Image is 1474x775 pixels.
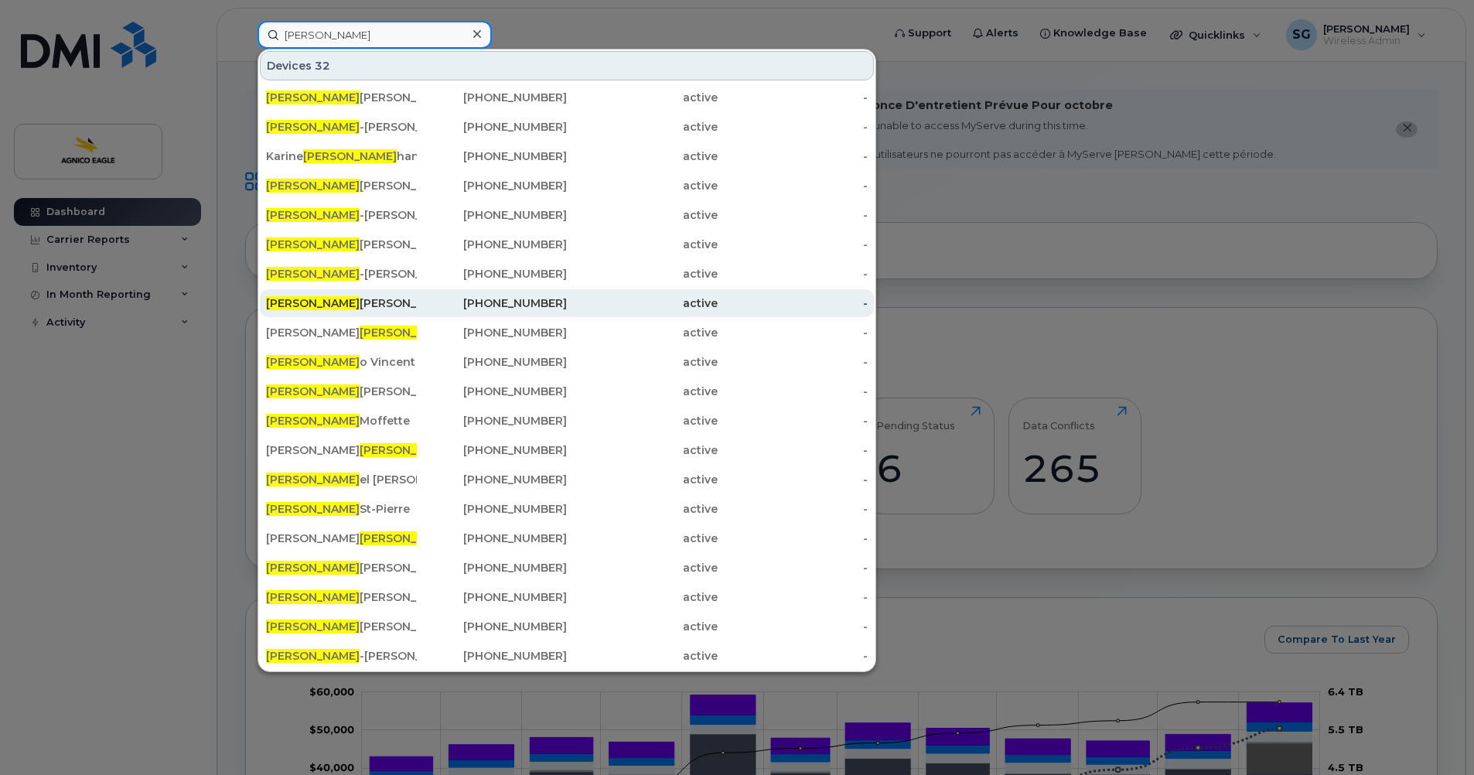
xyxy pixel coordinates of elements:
[266,502,360,516] span: [PERSON_NAME]
[718,149,868,164] div: -
[266,90,417,105] div: [PERSON_NAME]
[417,178,568,193] div: [PHONE_NUMBER]
[567,442,718,458] div: active
[266,472,417,487] div: el [PERSON_NAME]
[260,319,874,347] a: [PERSON_NAME][PERSON_NAME]oux[PHONE_NUMBER]active-
[266,413,417,428] div: Moffette
[567,266,718,282] div: active
[417,501,568,517] div: [PHONE_NUMBER]
[260,377,874,405] a: [PERSON_NAME][PERSON_NAME][PHONE_NUMBER]active-
[266,414,360,428] span: [PERSON_NAME]
[260,260,874,288] a: [PERSON_NAME]-[PERSON_NAME][PHONE_NUMBER]active-
[266,296,360,310] span: [PERSON_NAME]
[417,413,568,428] div: [PHONE_NUMBER]
[266,620,360,633] span: [PERSON_NAME]
[417,472,568,487] div: [PHONE_NUMBER]
[260,51,874,80] div: Devices
[266,237,360,251] span: [PERSON_NAME]
[266,119,417,135] div: -[PERSON_NAME]
[266,266,417,282] div: -[PERSON_NAME]
[417,295,568,311] div: [PHONE_NUMBER]
[718,531,868,546] div: -
[718,119,868,135] div: -
[266,561,360,575] span: [PERSON_NAME]
[266,207,417,223] div: -[PERSON_NAME]
[417,119,568,135] div: [PHONE_NUMBER]
[718,90,868,105] div: -
[417,90,568,105] div: [PHONE_NUMBER]
[260,407,874,435] a: [PERSON_NAME]Moffette[PHONE_NUMBER]active-
[567,237,718,252] div: active
[260,524,874,552] a: [PERSON_NAME][PERSON_NAME]hildon[PHONE_NUMBER]active-
[260,554,874,582] a: [PERSON_NAME][PERSON_NAME][PHONE_NUMBER]active-
[718,295,868,311] div: -
[718,178,868,193] div: -
[260,289,874,317] a: [PERSON_NAME][PERSON_NAME][PHONE_NUMBER]active-
[260,201,874,229] a: [PERSON_NAME]-[PERSON_NAME][PHONE_NUMBER]active-
[567,619,718,634] div: active
[567,149,718,164] div: active
[567,90,718,105] div: active
[567,119,718,135] div: active
[266,295,417,311] div: [PERSON_NAME]
[260,495,874,523] a: [PERSON_NAME]St-Pierre[PHONE_NUMBER]active-
[417,531,568,546] div: [PHONE_NUMBER]
[567,560,718,575] div: active
[266,473,360,487] span: [PERSON_NAME]
[266,442,417,458] div: [PERSON_NAME] otte
[266,178,417,193] div: [PERSON_NAME]
[266,149,417,164] div: Karine hand
[718,501,868,517] div: -
[417,207,568,223] div: [PHONE_NUMBER]
[266,531,417,546] div: [PERSON_NAME] hildon
[718,237,868,252] div: -
[567,207,718,223] div: active
[718,384,868,399] div: -
[718,325,868,340] div: -
[567,648,718,664] div: active
[260,583,874,611] a: [PERSON_NAME][PERSON_NAME] [PERSON_NAME][PHONE_NUMBER]active-
[360,531,453,545] span: [PERSON_NAME]
[260,436,874,464] a: [PERSON_NAME][PERSON_NAME]otte[PHONE_NUMBER]active-
[303,149,397,163] span: [PERSON_NAME]
[718,207,868,223] div: -
[266,384,417,399] div: [PERSON_NAME]
[266,355,360,369] span: [PERSON_NAME]
[266,120,360,134] span: [PERSON_NAME]
[567,354,718,370] div: active
[567,501,718,517] div: active
[266,619,417,634] div: [PERSON_NAME]
[266,237,417,252] div: [PERSON_NAME]
[417,384,568,399] div: [PHONE_NUMBER]
[417,619,568,634] div: [PHONE_NUMBER]
[718,354,868,370] div: -
[567,413,718,428] div: active
[417,648,568,664] div: [PHONE_NUMBER]
[266,267,360,281] span: [PERSON_NAME]
[266,648,417,664] div: -[PERSON_NAME]
[417,237,568,252] div: [PHONE_NUMBER]
[260,613,874,640] a: [PERSON_NAME][PERSON_NAME][PHONE_NUMBER]active-
[417,560,568,575] div: [PHONE_NUMBER]
[266,501,417,517] div: St-Pierre
[260,84,874,111] a: [PERSON_NAME][PERSON_NAME][PHONE_NUMBER]active-
[260,348,874,376] a: [PERSON_NAME]o Vincent[PHONE_NUMBER]active-
[567,178,718,193] div: active
[567,325,718,340] div: active
[260,642,874,670] a: [PERSON_NAME]-[PERSON_NAME][PHONE_NUMBER]active-
[360,443,453,457] span: [PERSON_NAME]
[567,589,718,605] div: active
[417,325,568,340] div: [PHONE_NUMBER]
[315,58,330,73] span: 32
[718,619,868,634] div: -
[266,325,417,340] div: [PERSON_NAME] oux
[260,230,874,258] a: [PERSON_NAME][PERSON_NAME][PHONE_NUMBER]active-
[260,172,874,200] a: [PERSON_NAME][PERSON_NAME][PHONE_NUMBER]active-
[718,442,868,458] div: -
[718,266,868,282] div: -
[266,208,360,222] span: [PERSON_NAME]
[718,472,868,487] div: -
[718,560,868,575] div: -
[266,590,360,604] span: [PERSON_NAME]
[266,649,360,663] span: [PERSON_NAME]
